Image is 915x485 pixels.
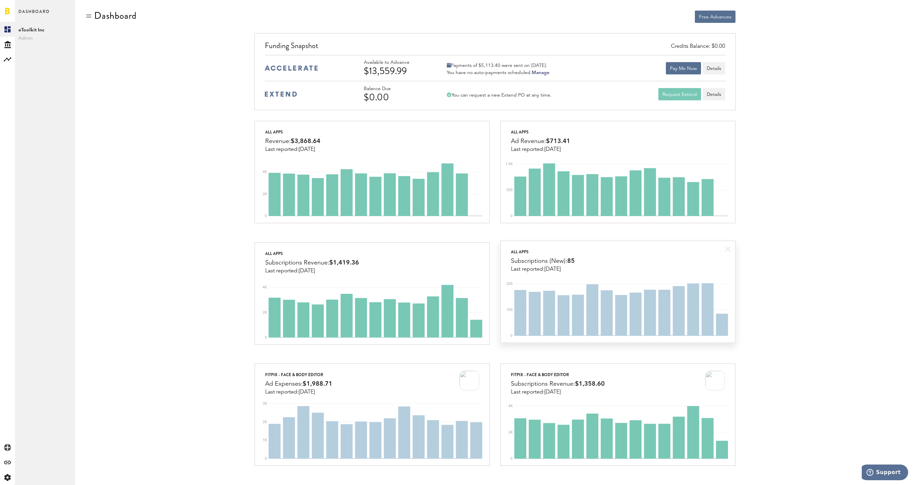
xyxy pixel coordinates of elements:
button: Details [703,62,725,74]
div: FitPix - Face & Body Editor [265,371,332,379]
span: $1,358.60 [575,381,605,387]
text: 4K [263,286,267,289]
div: Subscriptions Revenue: [511,379,605,389]
span: [DATE] [544,267,561,272]
text: 100 [506,308,513,311]
div: FitPix - Face & Body Editor [511,371,605,379]
div: Available to Advance [364,60,429,66]
span: Admin [18,34,72,42]
div: $0.00 [364,92,429,103]
text: 0 [265,457,267,460]
div: Credits Balance: $0.00 [671,43,725,51]
text: 3K [263,402,267,405]
div: Last reported: [511,389,605,395]
text: 500 [506,188,513,192]
text: 0 [511,334,513,338]
text: 2K [263,311,267,314]
div: Ad Expenses: [265,379,332,389]
a: Details [703,88,725,100]
div: Last reported: [511,146,570,153]
text: 1.0K [505,162,513,166]
text: 1K [263,439,267,442]
span: [DATE] [544,389,561,395]
img: 2LlM_AFDijZQuv08uoCoT9dgizXvoJzh09mdn8JawuzvThUA8NjVLAqjkGLDN4doz4r8 [705,371,725,390]
img: extend-medium-blue-logo.svg [265,91,297,97]
text: 2K [263,420,267,424]
span: [DATE] [299,268,315,274]
div: Payments of $5,113.40 were sent on [DATE]. [447,62,549,69]
span: [DATE] [299,389,315,395]
button: Request Extend [658,88,701,100]
text: 4K [263,170,267,174]
span: Dashboard [18,8,50,22]
div: All apps [511,248,575,256]
text: 4K [509,404,513,408]
span: $1,419.36 [329,260,359,266]
span: $713.41 [546,138,570,144]
text: 0 [511,214,513,218]
div: You can request a new Extend PO at any time. [447,92,552,98]
span: [DATE] [544,147,561,152]
iframe: Opens a widget where you can find more information [862,465,908,482]
span: eToolkit Inc [18,26,72,34]
div: Last reported: [265,389,332,395]
text: 0 [265,214,267,218]
text: 2K [263,192,267,196]
img: 2LlM_AFDijZQuv08uoCoT9dgizXvoJzh09mdn8JawuzvThUA8NjVLAqjkGLDN4doz4r8 [459,371,479,390]
div: Dashboard [94,10,137,21]
text: 0 [511,457,513,460]
div: All apps [265,249,359,258]
button: Pay Me Now [666,62,701,74]
span: $1,988.71 [303,381,332,387]
button: Free Advances [695,11,735,23]
span: [DATE] [299,147,315,152]
a: Manage [532,70,549,75]
div: Balance Due [364,86,429,92]
span: $3,868.64 [291,138,320,144]
span: 85 [567,258,575,264]
div: Last reported: [511,266,575,272]
div: Revenue: [265,136,320,146]
div: Subscriptions Revenue: [265,258,359,268]
text: 0 [265,336,267,339]
div: Subscriptions (New): [511,256,575,266]
text: 2K [509,431,513,434]
img: accelerate-medium-blue-logo.svg [265,66,318,71]
div: Last reported: [265,268,359,274]
text: 200 [506,282,513,285]
div: $13,559.99 [364,66,429,76]
div: Funding Snapshot [265,40,725,55]
div: Ad Revenue: [511,136,570,146]
div: All apps [511,128,570,136]
div: All apps [265,128,320,136]
div: Last reported: [265,146,320,153]
div: You have no auto-payments scheduled. [447,70,549,76]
